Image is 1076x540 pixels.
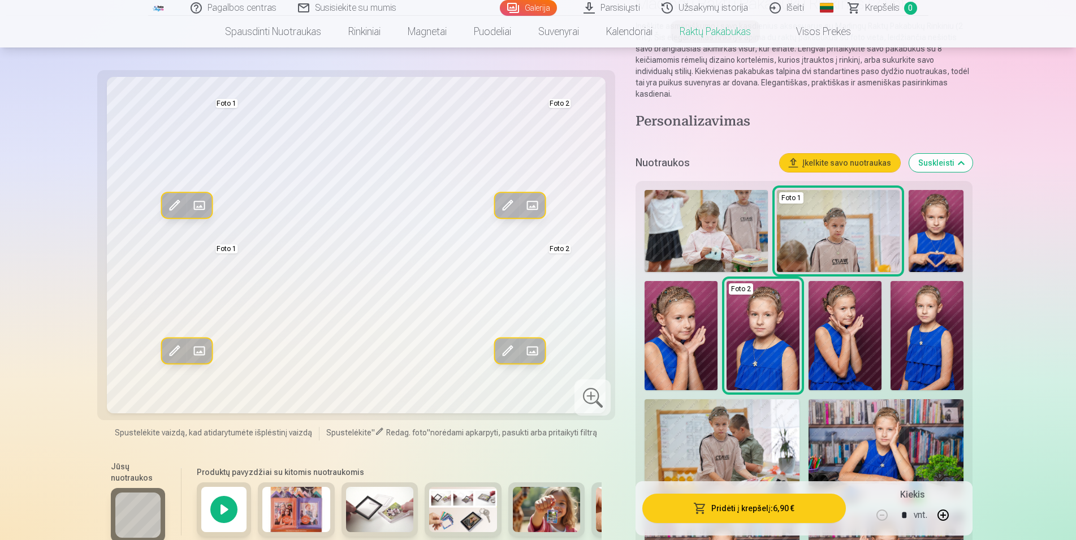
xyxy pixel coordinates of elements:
[636,20,972,100] p: Įneškite asmeniškumo į savo kasdienius aksesuarus su Madingų Raktų Pakabukų Rinkiniu (2 vnt.). Ši...
[909,154,973,172] button: Suskleisti
[153,5,165,11] img: /fa2
[636,155,770,171] h5: Nuotraukos
[427,428,430,437] span: "
[593,16,666,47] a: Kalendoriai
[729,283,753,295] div: Foto 2
[460,16,525,47] a: Puodeliai
[394,16,460,47] a: Magnetai
[192,466,602,478] h6: Produktų pavyzdžiai su kitomis nuotraukomis
[636,113,972,131] h4: Personalizavimas
[211,16,335,47] a: Spausdinti nuotraukas
[430,428,597,437] span: norėdami apkarpyti, pasukti arba pritaikyti filtrą
[904,2,917,15] span: 0
[780,154,900,172] button: Įkelkite savo nuotraukas
[666,16,764,47] a: Raktų pakabukas
[779,192,803,204] div: Foto 1
[764,16,865,47] a: Visos prekės
[335,16,394,47] a: Rinkiniai
[111,461,165,483] h6: Jūsų nuotraukos
[115,427,312,438] span: Spustelėkite vaizdą, kad atidarytumėte išplėstinį vaizdą
[525,16,593,47] a: Suvenyrai
[326,428,371,437] span: Spustelėkite
[865,1,900,15] span: Krepšelis
[914,502,927,529] div: vnt.
[386,428,427,437] span: Redag. foto
[371,428,375,437] span: "
[900,488,924,502] h5: Kiekis
[642,494,845,523] button: Pridėti į krepšelį:6,90 €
